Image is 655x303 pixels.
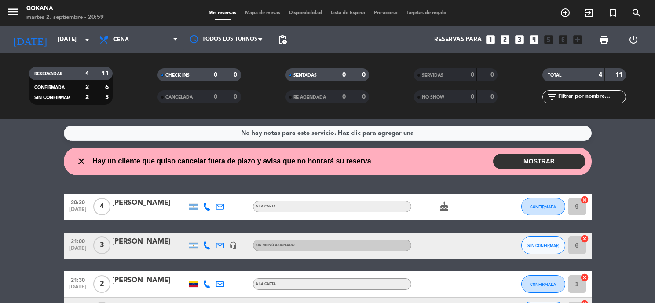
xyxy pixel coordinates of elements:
[528,34,540,45] i: looks_4
[256,244,295,247] span: Sin menú asignado
[521,198,565,215] button: CONFIRMADA
[67,207,89,217] span: [DATE]
[628,34,639,45] i: power_settings_new
[326,11,370,15] span: Lista de Espera
[67,197,89,207] span: 20:30
[93,275,110,293] span: 2
[580,196,589,204] i: cancel
[34,96,70,100] span: SIN CONFIRMAR
[93,236,110,254] span: 3
[422,73,443,78] span: SERVIDAS
[214,94,217,100] strong: 0
[67,284,89,294] span: [DATE]
[93,155,371,167] span: Hay un cliente que quiso cancelar fuera de plazo y avisa que no honrará su reserva
[234,94,239,100] strong: 0
[67,245,89,255] span: [DATE]
[471,72,474,78] strong: 0
[229,241,237,249] i: headset_mic
[362,94,367,100] strong: 0
[527,243,559,248] span: SIN CONFIRMAR
[572,34,583,45] i: add_box
[67,236,89,246] span: 21:00
[293,73,317,78] span: SENTADAS
[557,92,626,102] input: Filtrar por nombre...
[530,204,556,209] span: CONFIRMADA
[204,11,241,15] span: Mis reservas
[7,5,20,18] i: menu
[547,92,557,102] i: filter_list
[102,70,110,77] strong: 11
[26,4,104,13] div: GOKANA
[85,70,89,77] strong: 4
[85,84,89,90] strong: 2
[584,7,594,18] i: exit_to_app
[599,34,609,45] span: print
[499,34,511,45] i: looks_two
[362,72,367,78] strong: 0
[293,95,326,100] span: RE AGENDADA
[543,34,554,45] i: looks_5
[112,197,187,209] div: [PERSON_NAME]
[82,34,92,45] i: arrow_drop_down
[530,282,556,287] span: CONFIRMADA
[402,11,451,15] span: Tarjetas de regalo
[234,72,239,78] strong: 0
[93,198,110,215] span: 4
[370,11,402,15] span: Pre-acceso
[560,7,571,18] i: add_circle_outline
[285,11,326,15] span: Disponibilidad
[521,275,565,293] button: CONFIRMADA
[490,72,496,78] strong: 0
[485,34,496,45] i: looks_one
[256,282,276,286] span: A LA CARTA
[434,36,482,43] span: Reservas para
[241,128,414,138] div: No hay notas para este servicio. Haz clic para agregar una
[67,274,89,285] span: 21:30
[615,72,624,78] strong: 11
[165,95,193,100] span: CANCELADA
[256,205,276,208] span: A LA CARTA
[493,154,585,169] button: MOSTRAR
[557,34,569,45] i: looks_6
[631,7,642,18] i: search
[580,273,589,282] i: cancel
[471,94,474,100] strong: 0
[342,94,346,100] strong: 0
[105,84,110,90] strong: 6
[241,11,285,15] span: Mapa de mesas
[607,7,618,18] i: turned_in_not
[214,72,217,78] strong: 0
[85,94,89,100] strong: 2
[548,73,561,78] span: TOTAL
[105,94,110,100] strong: 5
[112,236,187,248] div: [PERSON_NAME]
[490,94,496,100] strong: 0
[34,72,62,76] span: RESERVADAS
[422,95,444,100] span: NO SHOW
[112,275,187,286] div: [PERSON_NAME]
[113,37,129,43] span: Cena
[599,72,602,78] strong: 4
[580,234,589,243] i: cancel
[277,34,288,45] span: pending_actions
[619,26,648,53] div: LOG OUT
[34,85,65,90] span: CONFIRMADA
[342,72,346,78] strong: 0
[514,34,525,45] i: looks_3
[439,201,450,212] i: cake
[7,30,53,49] i: [DATE]
[521,236,565,254] button: SIN CONFIRMAR
[76,156,87,166] i: close
[7,5,20,22] button: menu
[165,73,190,78] span: CHECK INS
[26,13,104,22] div: martes 2. septiembre - 20:59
